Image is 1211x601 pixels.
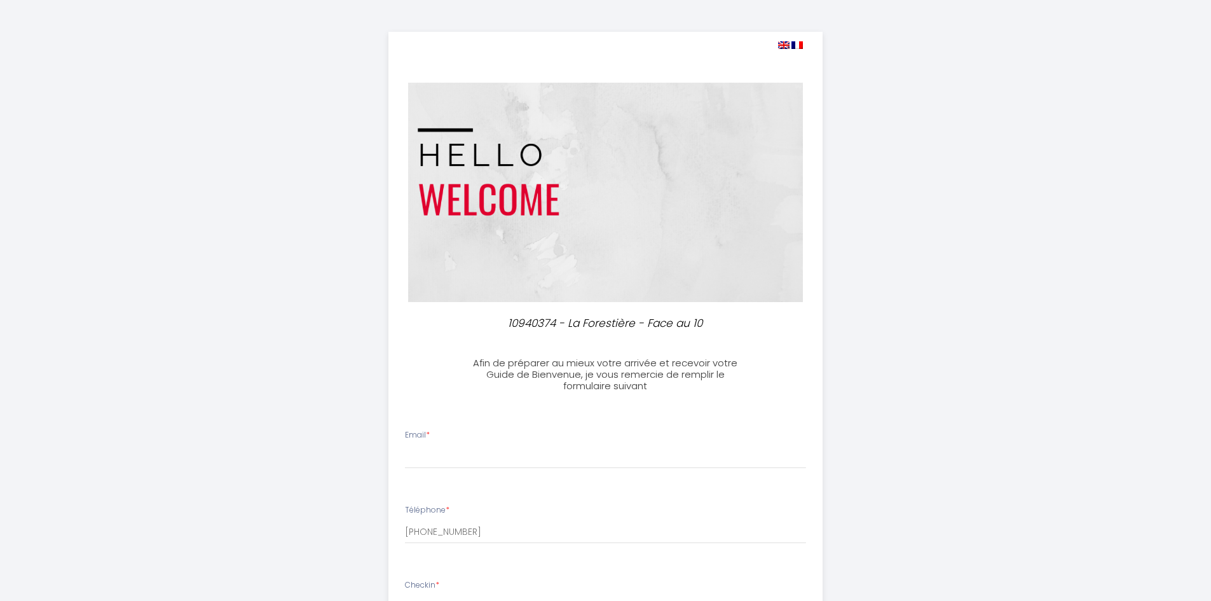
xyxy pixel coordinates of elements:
[405,429,430,441] label: Email
[405,504,449,516] label: Téléphone
[470,315,742,332] p: 10940374 - La Forestière - Face au 10
[464,357,747,392] h3: Afin de préparer au mieux votre arrivée et recevoir votre Guide de Bienvenue, je vous remercie de...
[778,41,790,49] img: en.png
[791,41,803,49] img: fr.png
[405,579,439,591] label: Checkin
